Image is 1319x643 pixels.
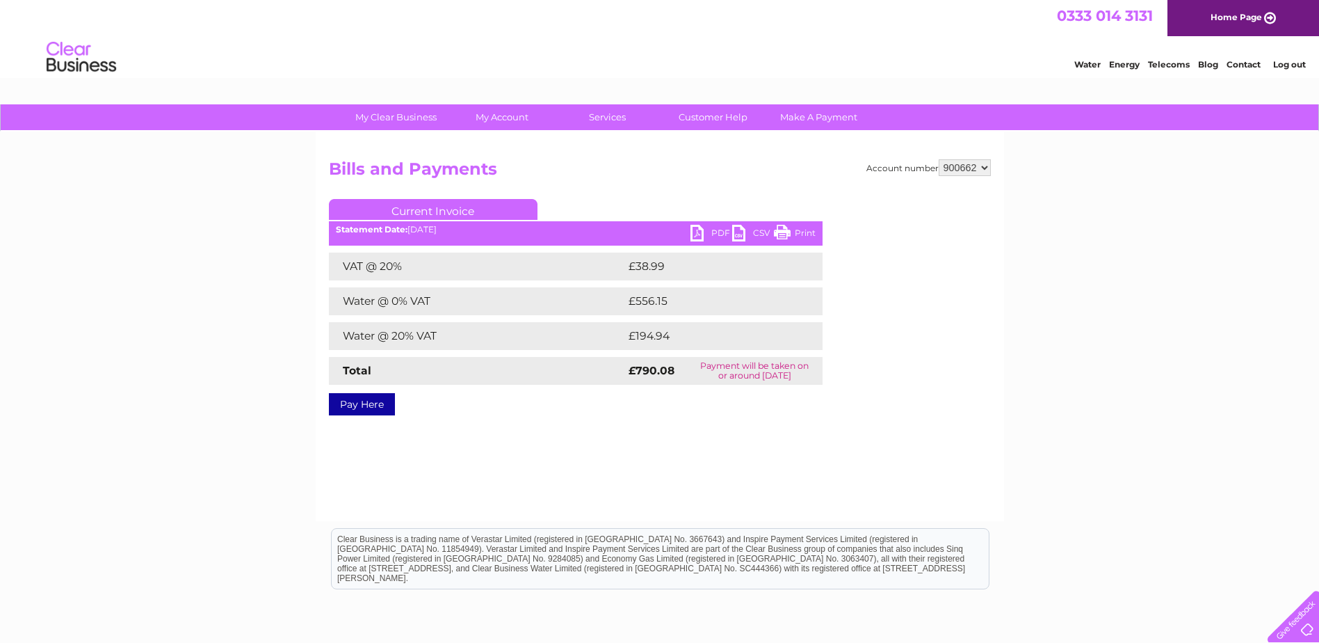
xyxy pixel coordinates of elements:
[329,253,625,280] td: VAT @ 20%
[625,322,798,350] td: £194.94
[1273,59,1306,70] a: Log out
[732,225,774,245] a: CSV
[1227,59,1261,70] a: Contact
[1198,59,1218,70] a: Blog
[866,159,991,176] div: Account number
[550,104,665,130] a: Services
[339,104,453,130] a: My Clear Business
[690,225,732,245] a: PDF
[1109,59,1140,70] a: Energy
[329,225,823,235] div: [DATE]
[625,253,795,280] td: £38.99
[629,364,674,377] strong: £790.08
[329,322,625,350] td: Water @ 20% VAT
[336,224,407,235] b: Statement Date:
[329,159,991,186] h2: Bills and Payments
[329,393,395,415] a: Pay Here
[329,199,537,220] a: Current Invoice
[625,287,797,315] td: £556.15
[774,225,816,245] a: Print
[444,104,559,130] a: My Account
[1057,7,1153,24] a: 0333 014 3131
[46,36,117,79] img: logo.png
[656,104,770,130] a: Customer Help
[1074,59,1101,70] a: Water
[329,287,625,315] td: Water @ 0% VAT
[332,8,989,68] div: Clear Business is a trading name of Verastar Limited (registered in [GEOGRAPHIC_DATA] No. 3667643...
[1148,59,1190,70] a: Telecoms
[343,364,371,377] strong: Total
[761,104,876,130] a: Make A Payment
[687,357,823,385] td: Payment will be taken on or around [DATE]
